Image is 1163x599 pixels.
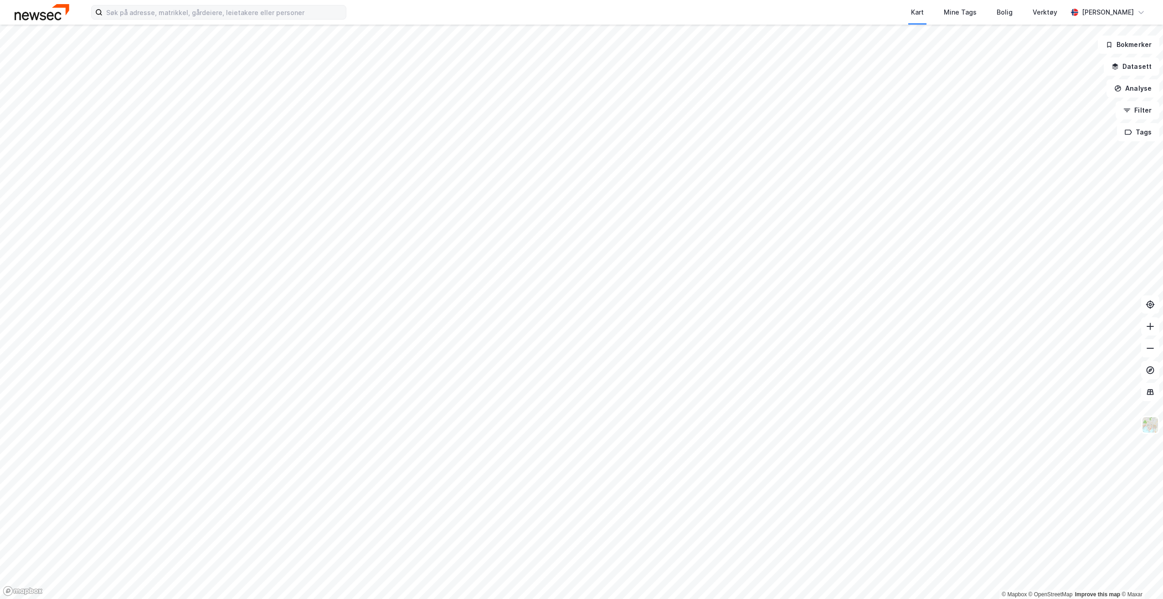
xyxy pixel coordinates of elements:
div: Bolig [997,7,1013,18]
iframe: Chat Widget [1117,555,1163,599]
input: Søk på adresse, matrikkel, gårdeiere, leietakere eller personer [103,5,346,19]
div: Kart [911,7,924,18]
div: [PERSON_NAME] [1082,7,1134,18]
img: newsec-logo.f6e21ccffca1b3a03d2d.png [15,4,69,20]
div: Mine Tags [944,7,977,18]
div: Kontrollprogram for chat [1117,555,1163,599]
div: Verktøy [1033,7,1057,18]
